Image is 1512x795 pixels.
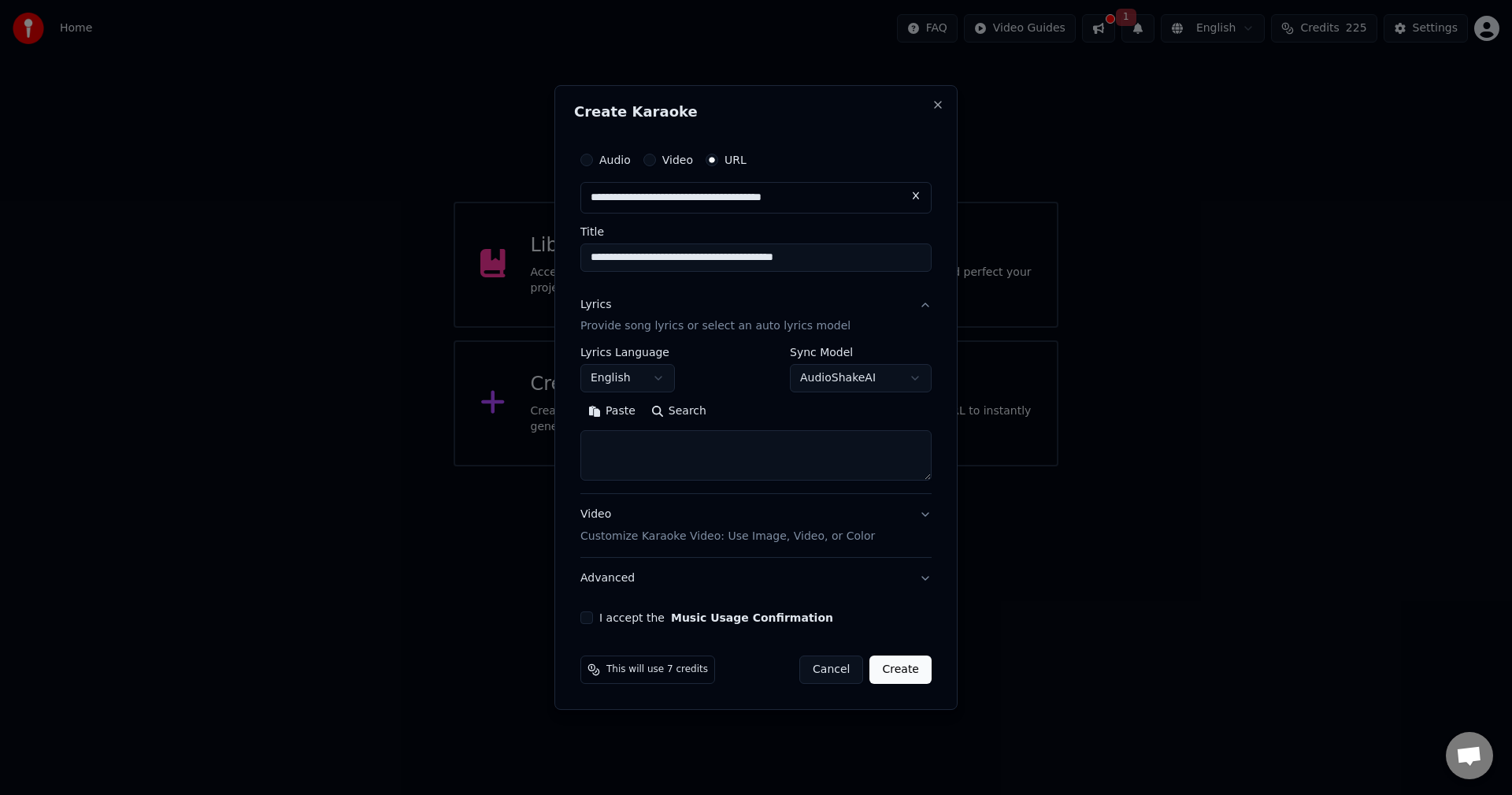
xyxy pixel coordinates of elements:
[580,495,932,558] button: VideoCustomize Karaoke Video: Use Image, Video, or Color
[790,347,932,358] label: Sync Model
[580,529,875,544] p: Customize Karaoke Video: Use Image, Video, or Color
[580,399,643,425] button: Paste
[671,612,833,623] button: I accept the
[580,507,875,545] div: Video
[580,226,932,237] label: Title
[869,656,932,684] button: Create
[580,284,932,347] button: LyricsProvide song lyrics or select an auto lyrics model
[599,612,833,623] label: I accept the
[580,297,611,313] div: Lyrics
[580,347,932,494] div: LyricsProvide song lyrics or select an auto lyrics model
[580,319,850,335] p: Provide song lyrics or select an auto lyrics model
[724,154,747,165] label: URL
[606,663,708,676] span: This will use 7 credits
[643,399,714,425] button: Search
[580,558,932,599] button: Advanced
[599,154,631,165] label: Audio
[574,105,938,119] h2: Create Karaoke
[580,347,675,358] label: Lyrics Language
[662,154,693,165] label: Video
[799,656,863,684] button: Cancel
